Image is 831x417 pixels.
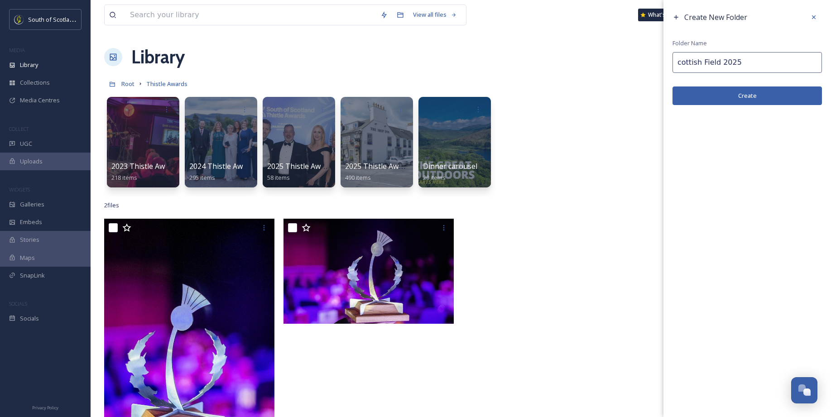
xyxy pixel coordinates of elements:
input: Search your library [125,5,376,25]
a: 2025 Thistle Awards - FULL490 items [345,162,437,182]
span: Root [121,80,134,88]
span: Media Centres [20,96,60,105]
span: UGC [20,139,32,148]
span: Dinner carousel [423,161,477,171]
span: Create New Folder [684,12,747,22]
span: 58 items [267,173,290,182]
span: Privacy Policy [32,405,58,411]
span: 2025 Thistle Awards - FULL [345,161,437,171]
span: Galleries [20,200,44,209]
a: Library [131,43,185,71]
span: Maps [20,254,35,262]
a: Privacy Policy [32,402,58,412]
button: Open Chat [791,377,817,403]
a: 2024 Thistle Awards295 items [189,162,258,182]
span: 218 items [111,173,137,182]
span: COLLECT [9,125,29,132]
span: South of Scotland Destination Alliance [28,15,131,24]
a: View all files [408,6,461,24]
span: SnapLink [20,271,45,280]
span: Uploads [20,157,43,166]
a: Root [121,78,134,89]
img: 52705861952_b214088919_o.jpg [283,219,454,324]
span: 29 items [423,173,446,182]
span: WIDGETS [9,186,30,193]
span: 2023 Thistle Awards Album [111,161,203,171]
span: 2 file s [104,201,119,210]
a: Thistle Awards [146,78,187,89]
span: Stories [20,235,39,244]
img: images.jpeg [14,15,24,24]
a: Dinner carousel29 items [423,162,477,182]
button: Create [672,86,822,105]
span: Embeds [20,218,42,226]
span: MEDIA [9,47,25,53]
span: SOCIALS [9,300,27,307]
a: What's New [638,9,683,21]
span: Thistle Awards [146,80,187,88]
span: 2025 Thistle Awards [267,161,336,171]
span: Folder Name [672,39,707,48]
span: 490 items [345,173,371,182]
span: Library [20,61,38,69]
span: 295 items [189,173,215,182]
a: 2023 Thistle Awards Album218 items [111,162,203,182]
span: 2024 Thistle Awards [189,161,258,171]
a: 2025 Thistle Awards58 items [267,162,336,182]
input: Name [672,52,822,73]
span: Collections [20,78,50,87]
span: Socials [20,314,39,323]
